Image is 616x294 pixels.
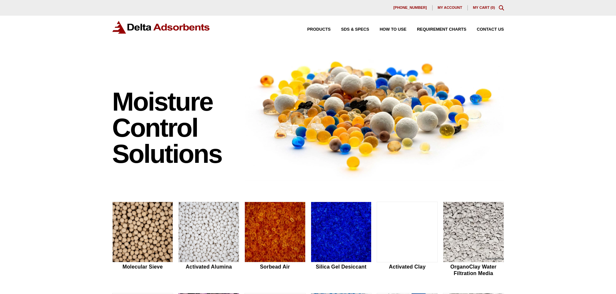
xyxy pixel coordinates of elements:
a: Activated Alumina [178,202,239,277]
a: Products [297,27,331,32]
a: How to Use [369,27,406,32]
span: Products [307,27,331,32]
span: My account [438,6,462,9]
a: SDS & SPECS [331,27,369,32]
h2: Sorbead Air [245,264,306,270]
a: Contact Us [466,27,504,32]
a: Requirement Charts [406,27,466,32]
img: Delta Adsorbents [112,21,210,34]
a: Silica Gel Desiccant [311,202,372,277]
div: Toggle Modal Content [499,5,504,10]
h2: Molecular Sieve [112,264,173,270]
h2: Activated Alumina [178,264,239,270]
span: Requirement Charts [417,27,466,32]
h2: Silica Gel Desiccant [311,264,372,270]
a: My account [433,5,468,10]
h1: Moisture Control Solutions [112,89,238,167]
span: SDS & SPECS [341,27,369,32]
h2: Activated Clay [377,264,438,270]
a: Sorbead Air [245,202,306,277]
span: [PHONE_NUMBER] [393,6,427,9]
a: Molecular Sieve [112,202,173,277]
a: Activated Clay [377,202,438,277]
span: 0 [492,6,494,9]
span: Contact Us [477,27,504,32]
a: My Cart (0) [473,6,495,9]
h2: OrganoClay Water Filtration Media [443,264,504,276]
img: Image [245,49,504,181]
a: OrganoClay Water Filtration Media [443,202,504,277]
a: [PHONE_NUMBER] [388,5,433,10]
span: How to Use [380,27,406,32]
